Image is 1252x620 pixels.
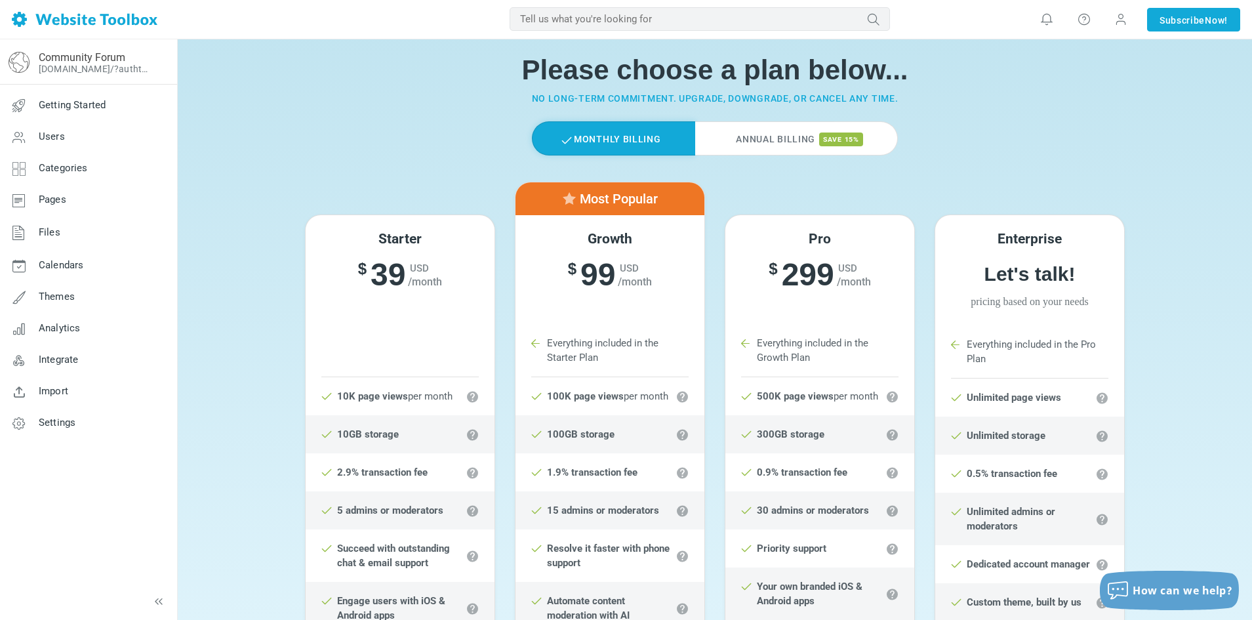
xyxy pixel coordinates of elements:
[39,64,153,74] a: [DOMAIN_NAME]/?authtoken=271043bf34198f5e30b63afdd7d3871e&rememberMe=1
[620,262,639,274] span: USD
[757,543,826,554] strong: Priority support
[757,581,862,607] strong: Your own branded iOS & Android apps
[39,385,68,397] span: Import
[39,322,80,334] span: Analytics
[531,324,689,377] li: Everything included in the Starter Plan
[532,93,899,104] small: No long-term commitment. Upgrade, downgrade, or cancel any time.
[1205,13,1228,28] span: Now!
[1133,583,1232,598] span: How can we help?
[967,392,1061,403] strong: Unlimited page views
[358,256,371,281] sup: $
[967,558,1090,570] strong: Dedicated account manager
[39,194,66,205] span: Pages
[757,390,834,402] strong: 500K page views
[515,377,704,415] li: per month
[515,231,704,247] h5: Growth
[337,466,428,478] strong: 2.9% transaction fee
[837,276,871,288] span: /month
[306,377,495,415] li: per month
[306,256,495,294] h6: 39
[295,54,1135,87] h1: Please choose a plan below...
[547,466,637,478] strong: 1.9% transaction fee
[725,231,914,247] h5: Pro
[524,191,696,207] h5: Most Popular
[935,262,1124,286] h6: Let's talk!
[935,231,1124,247] h5: Enterprise
[695,121,898,155] label: Annual Billing
[725,256,914,294] h6: 299
[39,291,75,302] span: Themes
[39,354,78,365] span: Integrate
[568,256,580,281] sup: $
[39,417,75,428] span: Settings
[838,262,857,274] span: USD
[9,52,30,73] img: globe-icon.png
[1147,8,1240,31] a: SubscribeNow!
[1100,571,1239,610] button: How can we help?
[967,468,1057,480] strong: 0.5% transaction fee
[510,7,890,31] input: Tell us what you're looking for
[547,543,670,569] strong: Resolve it faster with phone support
[39,131,65,142] span: Users
[39,226,60,238] span: Files
[967,596,1081,608] strong: Custom theme, built by us
[515,256,704,294] h6: 99
[547,390,624,402] strong: 100K page views
[725,377,914,415] li: per month
[306,231,495,247] h5: Starter
[337,543,450,569] strong: Succeed with outstanding chat & email support
[547,505,659,516] strong: 15 admins or moderators
[757,466,847,478] strong: 0.9% transaction fee
[321,339,479,377] li: Starter Plan
[337,505,443,516] strong: 5 admins or moderators
[757,505,869,516] strong: 30 admins or moderators
[769,256,781,281] sup: $
[819,133,863,146] span: save 15%
[618,276,652,288] span: /month
[337,428,399,440] strong: 10GB storage
[410,262,429,274] span: USD
[39,259,83,271] span: Calendars
[39,51,125,64] a: Community Forum
[547,428,615,440] strong: 100GB storage
[39,99,106,111] span: Getting Started
[337,390,408,402] strong: 10K page views
[935,294,1124,310] span: Pricing based on your needs
[39,162,88,174] span: Categories
[951,325,1108,379] li: Everything included in the Pro Plan
[532,121,695,155] label: Monthly Billing
[967,430,1045,442] strong: Unlimited storage
[967,506,1055,532] strong: Unlimited admins or moderators
[741,324,899,377] li: Everything included in the Growth Plan
[408,276,442,288] span: /month
[757,428,824,440] strong: 300GB storage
